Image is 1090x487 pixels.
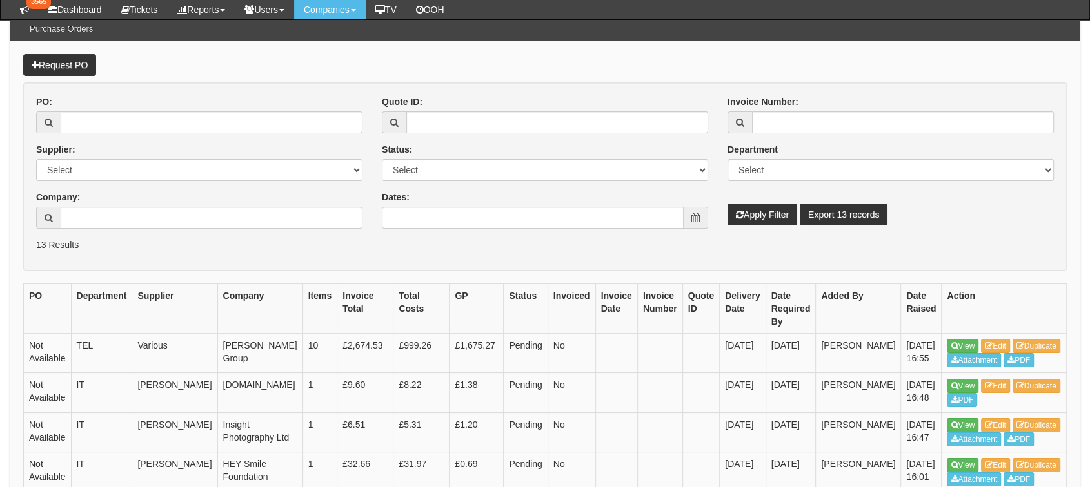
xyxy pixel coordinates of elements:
[450,373,504,413] td: £1.38
[450,283,504,333] th: GP
[1004,353,1034,367] a: PDF
[766,283,816,333] th: Date Required By
[382,95,422,108] label: Quote ID:
[302,283,337,333] th: Items
[720,283,766,333] th: Delivery Date
[36,95,52,108] label: PO:
[816,373,901,413] td: [PERSON_NAME]
[36,143,75,156] label: Supplier:
[71,283,132,333] th: Department
[720,412,766,452] td: [DATE]
[728,143,778,156] label: Department
[71,373,132,413] td: IT
[901,283,942,333] th: Date Raised
[816,283,901,333] th: Added By
[132,283,217,333] th: Supplier
[548,333,595,373] td: No
[800,204,888,225] a: Export 13 records
[393,283,450,333] th: Total Costs
[981,379,1010,393] a: Edit
[981,418,1010,432] a: Edit
[816,333,901,373] td: [PERSON_NAME]
[947,472,1001,486] a: Attachment
[728,95,798,108] label: Invoice Number:
[682,283,719,333] th: Quote ID
[24,333,72,373] td: Not Available
[548,283,595,333] th: Invoiced
[720,373,766,413] td: [DATE]
[504,283,548,333] th: Status
[132,373,217,413] td: [PERSON_NAME]
[36,191,80,204] label: Company:
[947,393,977,407] a: PDF
[302,333,337,373] td: 10
[901,373,942,413] td: [DATE] 16:48
[36,238,1054,251] p: 13 Results
[217,283,302,333] th: Company
[947,418,978,432] a: View
[23,18,99,40] h3: Purchase Orders
[217,412,302,452] td: Insight Photography Ltd
[23,54,96,76] a: Request PO
[947,353,1001,367] a: Attachment
[24,373,72,413] td: Not Available
[637,283,682,333] th: Invoice Number
[71,412,132,452] td: IT
[504,333,548,373] td: Pending
[1004,472,1034,486] a: PDF
[302,373,337,413] td: 1
[132,412,217,452] td: [PERSON_NAME]
[1004,432,1034,446] a: PDF
[548,373,595,413] td: No
[393,333,450,373] td: £999.26
[24,412,72,452] td: Not Available
[132,333,217,373] td: Various
[393,412,450,452] td: £5.31
[981,339,1010,353] a: Edit
[981,458,1010,472] a: Edit
[337,283,393,333] th: Invoice Total
[766,412,816,452] td: [DATE]
[337,412,393,452] td: £6.51
[942,283,1067,333] th: Action
[1013,458,1060,472] a: Duplicate
[728,204,797,225] button: Apply Filter
[504,373,548,413] td: Pending
[947,339,978,353] a: View
[1013,418,1060,432] a: Duplicate
[337,333,393,373] td: £2,674.53
[504,412,548,452] td: Pending
[766,373,816,413] td: [DATE]
[720,333,766,373] td: [DATE]
[595,283,637,333] th: Invoice Date
[947,458,978,472] a: View
[450,412,504,452] td: £1.20
[337,373,393,413] td: £9.60
[901,412,942,452] td: [DATE] 16:47
[217,373,302,413] td: [DOMAIN_NAME]
[816,412,901,452] td: [PERSON_NAME]
[947,432,1001,446] a: Attachment
[217,333,302,373] td: [PERSON_NAME] Group
[766,333,816,373] td: [DATE]
[450,333,504,373] td: £1,675.27
[382,143,412,156] label: Status:
[548,412,595,452] td: No
[1013,339,1060,353] a: Duplicate
[71,333,132,373] td: TEL
[947,379,978,393] a: View
[1013,379,1060,393] a: Duplicate
[382,191,410,204] label: Dates:
[302,412,337,452] td: 1
[393,373,450,413] td: £8.22
[24,283,72,333] th: PO
[901,333,942,373] td: [DATE] 16:55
